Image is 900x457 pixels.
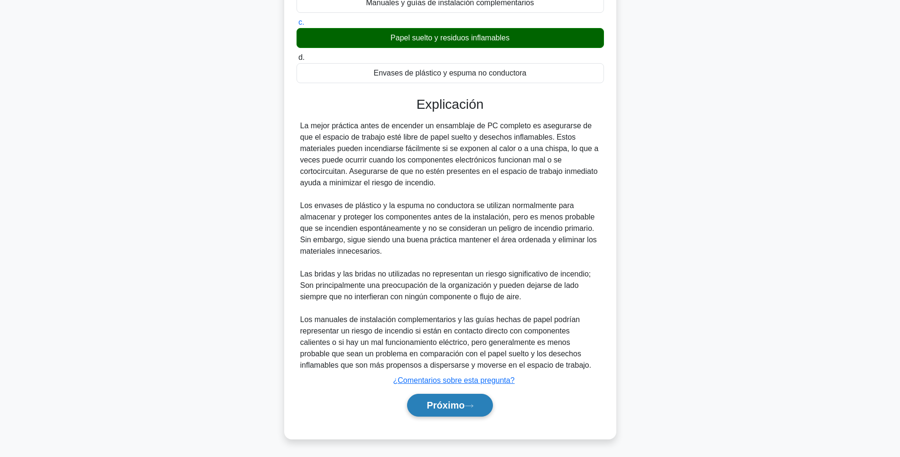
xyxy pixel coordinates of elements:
span: d. [298,53,305,61]
a: ¿Comentarios sobre esta pregunta? [393,376,514,384]
div: Envases de plástico y espuma no conductora [297,63,604,83]
font: Próximo [427,400,464,410]
div: Papel suelto y residuos inflamables [297,28,604,48]
h3: Explicación [302,96,598,113]
button: Próximo [407,394,492,417]
span: c. [298,18,304,26]
div: La mejor práctica antes de encender un ensamblaje de PC completo es asegurarse de que el espacio ... [300,120,600,371]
